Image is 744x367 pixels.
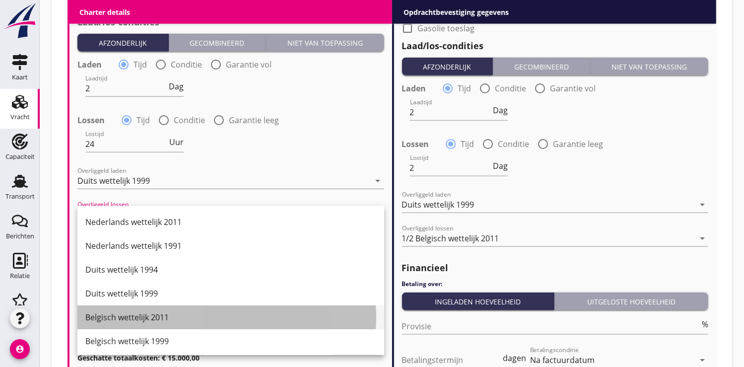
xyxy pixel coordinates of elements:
[77,34,169,52] button: Afzonderlijk
[402,200,474,209] div: Duits wettelijk 1999
[554,293,708,310] button: Uitgeloste hoeveelheid
[136,115,150,125] label: Tijd
[85,335,376,347] div: Belgisch wettelijk 1999
[10,339,30,359] i: account_circle
[171,60,202,70] label: Conditie
[5,153,35,160] div: Capaciteit
[495,83,527,93] label: Conditie
[402,318,700,334] input: Provisie
[134,60,147,70] label: Tijd
[402,58,493,75] button: Afzonderlijk
[266,34,384,52] button: Niet van toepassing
[558,296,704,307] div: Uitgeloste hoeveelheid
[270,38,380,48] div: Niet van toepassing
[85,216,376,228] div: Nederlands wettelijk 2011
[696,354,708,366] i: arrow_drop_down
[372,175,384,187] i: arrow_drop_down
[591,58,709,75] button: Niet van toepassing
[553,139,604,149] label: Garantie leeg
[2,2,38,39] img: logo-small.a267ee39.svg
[493,106,508,114] span: Dag
[406,62,489,72] div: Afzonderlijk
[461,139,474,149] label: Tijd
[226,60,271,70] label: Garantie vol
[169,82,184,90] span: Dag
[700,320,708,328] div: %
[410,160,491,176] input: Lostijd
[85,311,376,323] div: Belgisch wettelijk 2011
[77,353,384,363] h3: Geschatte totaalkosten: € 15.000,00
[85,288,376,299] div: Duits wettelijk 1999
[550,83,596,93] label: Garantie vol
[458,83,472,93] label: Tijd
[402,234,499,243] div: 1/2 Belgisch wettelijk 2011
[696,232,708,244] i: arrow_drop_down
[12,74,28,80] div: Kaart
[493,162,508,170] span: Dag
[85,240,376,252] div: Nederlands wettelijk 1991
[169,138,184,146] span: Uur
[174,115,205,125] label: Conditie
[77,15,384,29] h2: Laad/los-condities
[402,280,709,289] h4: Betaling over:
[85,80,167,96] input: Laadtijd
[85,136,167,152] input: Lostijd
[410,104,491,120] input: Laadtijd
[402,261,709,275] h2: Financieel
[402,39,709,53] h2: Laad/los-condities
[173,38,262,48] div: Gecombineerd
[6,233,34,239] div: Berichten
[418,9,569,19] label: Onder voorbehoud van voorgaande reis
[402,83,426,93] strong: Laden
[85,264,376,276] div: Duits wettelijk 1994
[418,23,475,33] label: Gasolie toeslag
[10,114,30,120] div: Vracht
[5,193,35,200] div: Transport
[498,139,530,149] label: Conditie
[77,176,150,185] div: Duits wettelijk 1999
[402,293,554,310] button: Ingeladen hoeveelheid
[77,60,102,70] strong: Laden
[81,38,164,48] div: Afzonderlijk
[10,273,30,279] div: Relatie
[696,199,708,211] i: arrow_drop_down
[493,58,591,75] button: Gecombineerd
[77,115,105,125] strong: Lossen
[501,354,526,362] div: dagen
[406,296,550,307] div: Ingeladen hoeveelheid
[530,356,595,365] div: Na factuurdatum
[595,62,705,72] div: Niet van toepassing
[229,115,279,125] label: Garantie leeg
[169,34,267,52] button: Gecombineerd
[402,139,429,149] strong: Lossen
[497,62,586,72] div: Gecombineerd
